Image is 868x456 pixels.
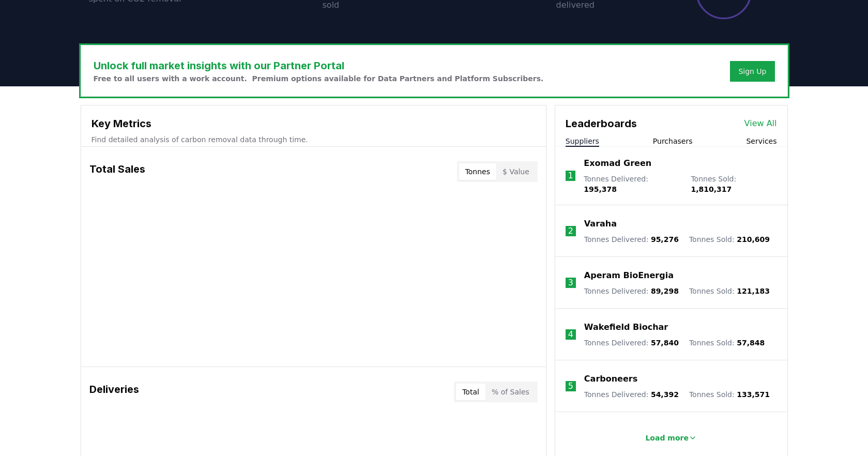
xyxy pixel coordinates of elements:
p: Load more [645,433,689,443]
p: 4 [568,328,573,341]
button: Services [746,136,776,146]
span: 121,183 [737,287,770,295]
p: 5 [568,380,573,392]
p: 1 [568,170,573,182]
span: 95,276 [651,235,679,244]
a: Sign Up [738,66,766,77]
span: 1,810,317 [691,185,732,193]
button: Total [456,384,485,400]
span: 89,298 [651,287,679,295]
p: 2 [568,225,573,237]
button: Tonnes [459,163,496,180]
button: Sign Up [730,61,774,82]
a: Carboneers [584,373,637,385]
a: Wakefield Biochar [584,321,668,333]
p: Tonnes Delivered : [584,174,680,194]
h3: Unlock full market insights with our Partner Portal [94,58,544,73]
p: Find detailed analysis of carbon removal data through time. [92,134,536,145]
a: Exomad Green [584,157,651,170]
a: View All [744,117,777,130]
p: Tonnes Delivered : [584,234,679,245]
p: Free to all users with a work account. Premium options available for Data Partners and Platform S... [94,73,544,84]
p: Tonnes Sold : [689,234,770,245]
span: 57,848 [737,339,765,347]
p: Tonnes Sold : [691,174,776,194]
h3: Total Sales [89,161,145,182]
p: 3 [568,277,573,289]
button: Purchasers [653,136,693,146]
h3: Deliveries [89,382,139,402]
span: 133,571 [737,390,770,399]
p: Tonnes Sold : [689,286,770,296]
p: Tonnes Sold : [689,338,765,348]
span: 195,378 [584,185,617,193]
h3: Leaderboards [566,116,637,131]
a: Varaha [584,218,617,230]
span: 57,840 [651,339,679,347]
button: % of Sales [485,384,536,400]
button: Load more [637,428,705,448]
button: $ Value [496,163,536,180]
p: Tonnes Delivered : [584,338,679,348]
p: Tonnes Delivered : [584,286,679,296]
p: Tonnes Delivered : [584,389,679,400]
span: 210,609 [737,235,770,244]
h3: Key Metrics [92,116,536,131]
span: 54,392 [651,390,679,399]
p: Tonnes Sold : [689,389,770,400]
button: Suppliers [566,136,599,146]
a: Aperam BioEnergia [584,269,674,282]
